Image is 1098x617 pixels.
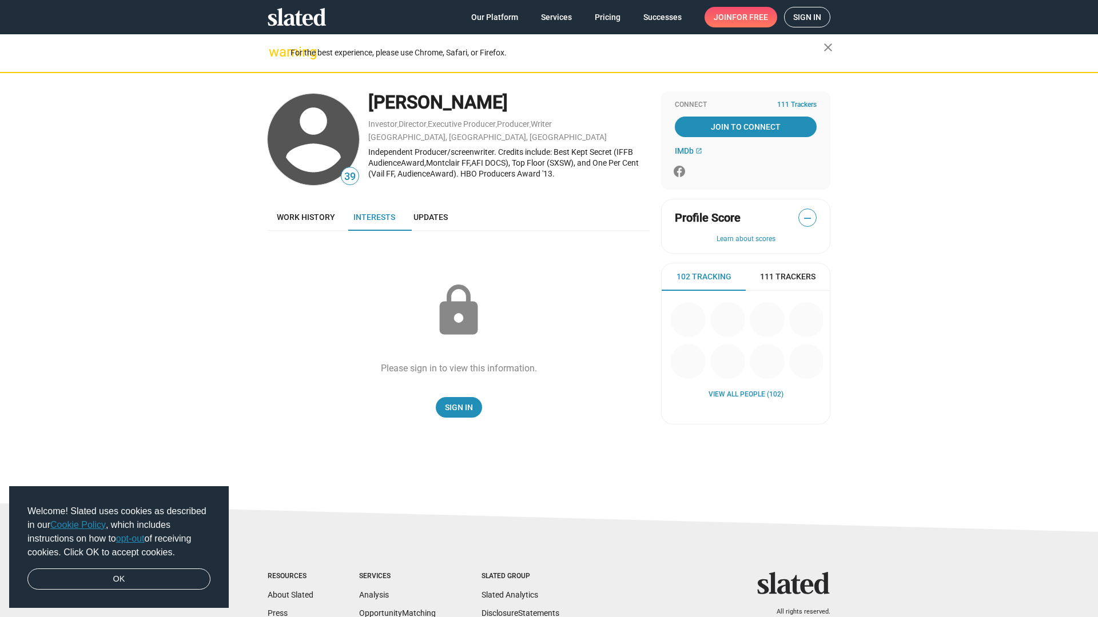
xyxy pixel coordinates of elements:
span: , [427,122,428,128]
span: 111 Trackers [777,101,817,110]
a: Updates [404,203,457,231]
div: Please sign in to view this information. [381,362,537,374]
div: Slated Group [482,572,559,581]
mat-icon: lock [430,282,487,339]
a: Executive Producer [428,119,496,129]
a: Producer [497,119,530,129]
a: About Slated [268,590,313,599]
span: Services [541,7,572,27]
a: View all People (102) [709,390,783,399]
span: , [397,122,399,128]
a: Sign In [436,397,482,418]
span: Join [714,7,768,27]
a: Pricing [586,7,630,27]
div: Resources [268,572,313,581]
span: Welcome! Slated uses cookies as described in our , which includes instructions on how to of recei... [27,504,210,559]
span: — [799,211,816,226]
button: Learn about scores [675,235,817,244]
span: for free [732,7,768,27]
a: Director [399,119,427,129]
span: Sign In [445,397,473,418]
span: Join To Connect [677,117,814,137]
a: Writer [531,119,552,129]
a: Work history [268,203,344,231]
div: For the best experience, please use Chrome, Safari, or Firefox. [291,45,823,61]
span: 39 [341,169,359,185]
div: Services [359,572,436,581]
a: opt-out [116,534,145,543]
span: IMDb [675,146,694,155]
span: Work history [277,213,335,222]
a: Join To Connect [675,117,817,137]
span: 102 Tracking [677,271,731,282]
a: Interests [344,203,404,231]
a: Successes [634,7,691,27]
span: 111 Trackers [760,271,815,282]
span: Pricing [595,7,620,27]
a: Investor [368,119,397,129]
a: Services [532,7,581,27]
a: Our Platform [462,7,527,27]
div: [PERSON_NAME] [368,90,650,115]
span: , [530,122,531,128]
a: Joinfor free [705,7,777,27]
mat-icon: open_in_new [695,147,702,154]
span: Successes [643,7,682,27]
div: Connect [675,101,817,110]
span: Profile Score [675,210,741,226]
a: Analysis [359,590,389,599]
a: dismiss cookie message [27,568,210,590]
a: Cookie Policy [50,520,106,530]
span: , [496,122,497,128]
div: cookieconsent [9,486,229,608]
mat-icon: warning [269,45,283,59]
a: [GEOGRAPHIC_DATA], [GEOGRAPHIC_DATA], [GEOGRAPHIC_DATA] [368,133,607,142]
mat-icon: close [821,41,835,54]
a: IMDb [675,146,702,155]
a: Slated Analytics [482,590,538,599]
div: Independent Producer/screenwriter. Credits include: Best Kept Secret (IFFB AudienceAward,Montclai... [368,147,650,179]
span: Our Platform [471,7,518,27]
span: Interests [353,213,395,222]
span: Updates [413,213,448,222]
a: Sign in [784,7,830,27]
span: Sign in [793,7,821,27]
